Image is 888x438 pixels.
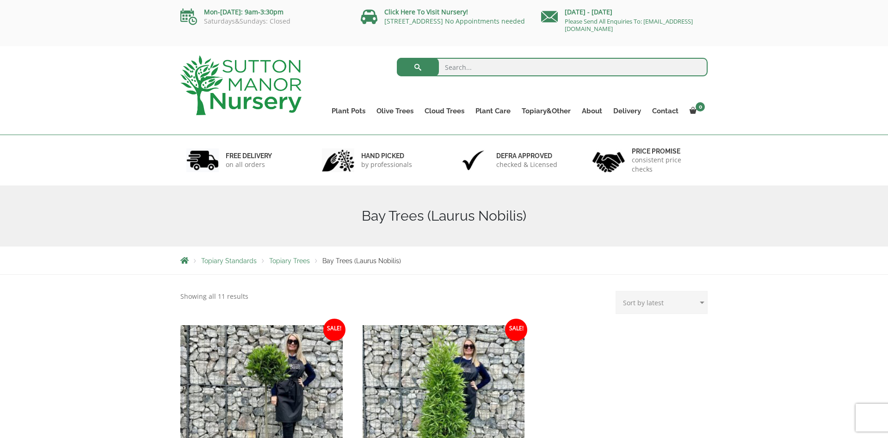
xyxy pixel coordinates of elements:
[696,102,705,111] span: 0
[516,105,576,117] a: Topiary&Other
[576,105,608,117] a: About
[684,105,708,117] a: 0
[384,7,468,16] a: Click Here To Visit Nursery!
[322,257,401,265] span: Bay Trees (Laurus Nobilis)
[180,56,302,115] img: logo
[180,6,347,18] p: Mon-[DATE]: 9am-3:30pm
[371,105,419,117] a: Olive Trees
[384,17,525,25] a: [STREET_ADDRESS] No Appointments needed
[470,105,516,117] a: Plant Care
[496,160,557,169] p: checked & Licensed
[186,148,219,172] img: 1.jpg
[647,105,684,117] a: Contact
[322,148,354,172] img: 2.jpg
[269,257,310,265] a: Topiary Trees
[496,152,557,160] h6: Defra approved
[361,160,412,169] p: by professionals
[323,319,345,341] span: Sale!
[592,146,625,174] img: 4.jpg
[326,105,371,117] a: Plant Pots
[361,152,412,160] h6: hand picked
[180,257,708,264] nav: Breadcrumbs
[180,208,708,224] h1: Bay Trees (Laurus Nobilis)
[505,319,527,341] span: Sale!
[541,6,708,18] p: [DATE] - [DATE]
[457,148,489,172] img: 3.jpg
[180,291,248,302] p: Showing all 11 results
[419,105,470,117] a: Cloud Trees
[616,291,708,314] select: Shop order
[201,257,257,265] a: Topiary Standards
[226,152,272,160] h6: FREE DELIVERY
[226,160,272,169] p: on all orders
[608,105,647,117] a: Delivery
[565,17,693,33] a: Please Send All Enquiries To: [EMAIL_ADDRESS][DOMAIN_NAME]
[632,147,702,155] h6: Price promise
[632,155,702,174] p: consistent price checks
[397,58,708,76] input: Search...
[180,18,347,25] p: Saturdays&Sundays: Closed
